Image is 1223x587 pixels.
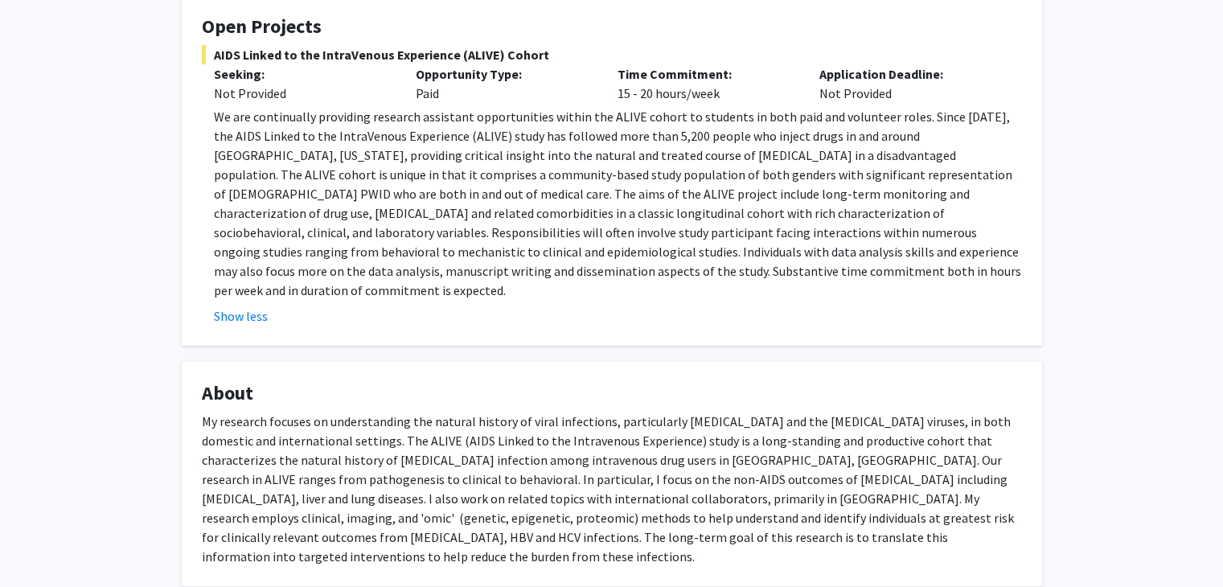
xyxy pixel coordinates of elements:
[12,515,68,575] iframe: Chat
[618,64,795,84] p: Time Commitment:
[202,382,1022,405] h4: About
[819,64,997,84] p: Application Deadline:
[214,84,392,103] div: Not Provided
[214,64,392,84] p: Seeking:
[404,64,605,103] div: Paid
[807,64,1009,103] div: Not Provided
[214,107,1022,300] p: We are continually providing research assistant opportunities within the ALIVE cohort to students...
[214,306,268,326] button: Show less
[202,412,1022,566] div: My research focuses on understanding the natural history of viral infections, particularly [MEDIC...
[202,15,1022,39] h4: Open Projects
[202,45,1022,64] span: AIDS Linked to the IntraVenous Experience (ALIVE) Cohort
[605,64,807,103] div: 15 - 20 hours/week
[416,64,593,84] p: Opportunity Type:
